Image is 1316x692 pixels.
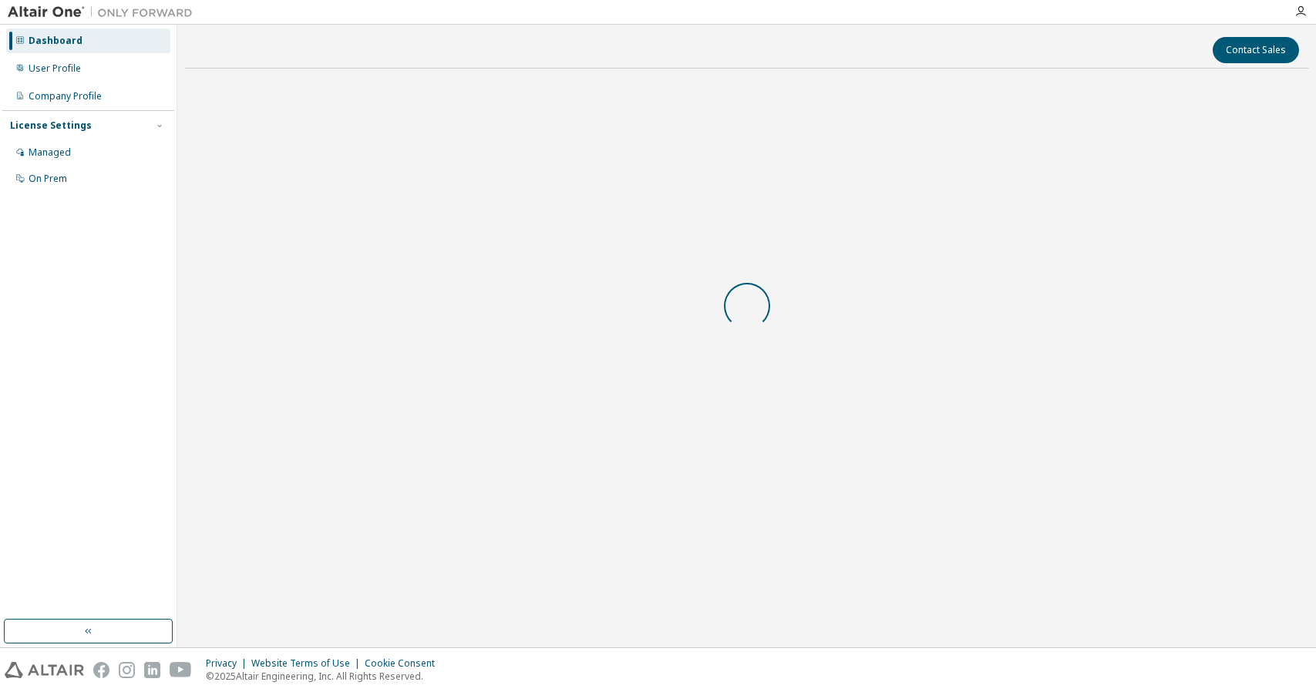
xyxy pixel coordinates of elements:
[8,5,200,20] img: Altair One
[29,173,67,185] div: On Prem
[144,662,160,678] img: linkedin.svg
[29,146,71,159] div: Managed
[93,662,109,678] img: facebook.svg
[29,35,82,47] div: Dashboard
[29,90,102,102] div: Company Profile
[206,657,251,670] div: Privacy
[206,670,444,683] p: © 2025 Altair Engineering, Inc. All Rights Reserved.
[251,657,365,670] div: Website Terms of Use
[365,657,444,670] div: Cookie Consent
[1213,37,1299,63] button: Contact Sales
[29,62,81,75] div: User Profile
[119,662,135,678] img: instagram.svg
[10,119,92,132] div: License Settings
[170,662,192,678] img: youtube.svg
[5,662,84,678] img: altair_logo.svg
